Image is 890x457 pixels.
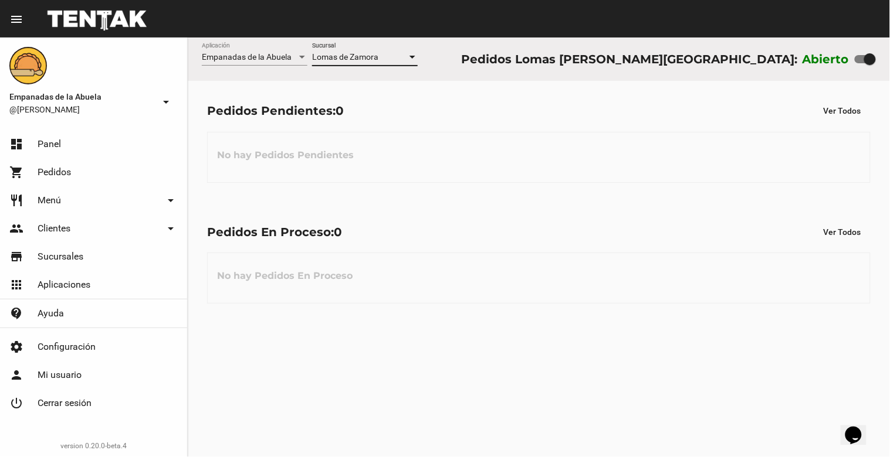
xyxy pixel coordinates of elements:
[38,397,92,409] span: Cerrar sesión
[814,221,871,243] button: Ver Todos
[38,341,96,353] span: Configuración
[9,104,154,115] span: @[PERSON_NAME]
[803,50,850,69] label: Abierto
[208,258,362,294] h3: No hay Pedidos En Proceso
[9,90,154,104] span: Empanadas de la Abuela
[164,221,178,236] mat-icon: arrow_drop_down
[38,166,71,178] span: Pedidos
[38,279,90,291] span: Aplicaciones
[38,251,83,262] span: Sucursales
[841,410,878,445] iframe: chat widget
[38,369,82,381] span: Mi usuario
[207,223,342,241] div: Pedidos En Proceso:
[9,137,23,151] mat-icon: dashboard
[164,193,178,207] mat-icon: arrow_drop_down
[9,278,23,292] mat-icon: apps
[9,193,23,207] mat-icon: restaurant
[814,100,871,121] button: Ver Todos
[9,440,178,452] div: version 0.20.0-beta.4
[9,12,23,26] mat-icon: menu
[9,340,23,354] mat-icon: settings
[9,47,47,84] img: f0136945-ed32-4f7c-91e3-a375bc4bb2c5.png
[461,50,797,69] div: Pedidos Lomas [PERSON_NAME][GEOGRAPHIC_DATA]:
[312,52,378,62] span: Lomas de Zamora
[9,368,23,382] mat-icon: person
[9,396,23,410] mat-icon: power_settings_new
[824,227,861,237] span: Ver Todos
[208,138,363,173] h3: No hay Pedidos Pendientes
[202,52,292,62] span: Empanadas de la Abuela
[38,223,70,234] span: Clientes
[38,308,64,319] span: Ayuda
[334,225,342,239] span: 0
[9,165,23,179] mat-icon: shopping_cart
[38,195,61,206] span: Menú
[38,138,61,150] span: Panel
[824,106,861,115] span: Ver Todos
[159,95,173,109] mat-icon: arrow_drop_down
[9,306,23,320] mat-icon: contact_support
[9,250,23,264] mat-icon: store
[207,101,344,120] div: Pedidos Pendientes:
[336,104,344,118] span: 0
[9,221,23,236] mat-icon: people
